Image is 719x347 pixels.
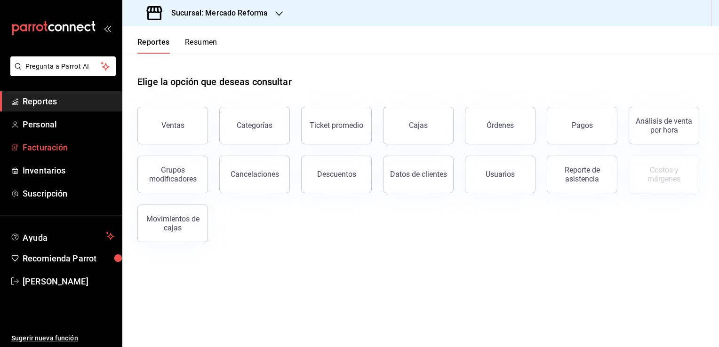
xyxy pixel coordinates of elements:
[465,156,535,193] button: Usuarios
[10,56,116,76] button: Pregunta a Parrot AI
[25,62,101,71] span: Pregunta a Parrot AI
[144,166,202,183] div: Grupos modificadores
[547,107,617,144] button: Pagos
[137,156,208,193] button: Grupos modificadores
[301,156,372,193] button: Descuentos
[317,170,356,179] div: Descuentos
[465,107,535,144] button: Órdenes
[390,170,447,179] div: Datos de clientes
[572,121,593,130] div: Pagos
[237,121,272,130] div: Categorías
[185,38,217,54] button: Resumen
[7,68,116,78] a: Pregunta a Parrot AI
[629,107,699,144] button: Análisis de venta por hora
[161,121,184,130] div: Ventas
[310,121,363,130] div: Ticket promedio
[23,187,114,200] span: Suscripción
[635,166,693,183] div: Costos y márgenes
[547,156,617,193] button: Reporte de asistencia
[23,95,114,108] span: Reportes
[231,170,279,179] div: Cancelaciones
[137,38,217,54] div: navigation tabs
[23,275,114,288] span: [PERSON_NAME]
[383,107,454,144] button: Cajas
[301,107,372,144] button: Ticket promedio
[23,164,114,177] span: Inventarios
[164,8,268,19] h3: Sucursal: Mercado Reforma
[11,333,114,343] span: Sugerir nueva función
[487,121,514,130] div: Órdenes
[219,156,290,193] button: Cancelaciones
[23,252,114,265] span: Recomienda Parrot
[383,156,454,193] button: Datos de clientes
[219,107,290,144] button: Categorías
[635,117,693,134] div: Análisis de venta por hora
[23,230,102,242] span: Ayuda
[104,24,111,32] button: open_drawer_menu
[553,166,611,183] div: Reporte de asistencia
[137,205,208,242] button: Movimientos de cajas
[409,121,428,130] div: Cajas
[137,38,170,54] button: Reportes
[23,118,114,131] span: Personal
[137,107,208,144] button: Ventas
[137,75,292,89] h1: Elige la opción que deseas consultar
[144,214,202,232] div: Movimientos de cajas
[629,156,699,193] button: Contrata inventarios para ver este reporte
[23,141,114,154] span: Facturación
[486,170,515,179] div: Usuarios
